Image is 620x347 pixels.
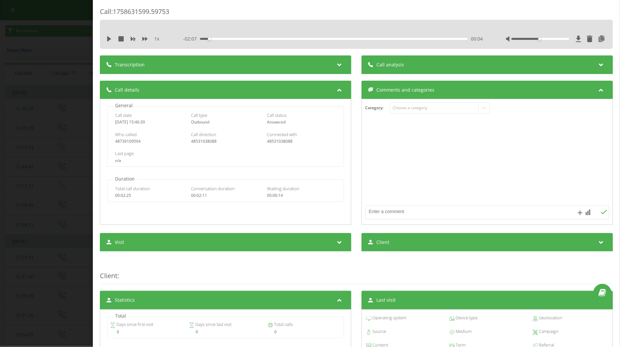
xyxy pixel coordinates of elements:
span: Operating system [372,315,406,321]
p: General [113,102,134,109]
span: Geolocation [538,315,563,321]
span: Statistics [115,297,135,304]
span: Connected with [267,131,297,137]
h4: Category : [365,106,390,110]
span: Transcription [115,61,145,68]
p: Total [113,313,128,319]
span: - 02:07 [183,36,200,42]
span: Call date [115,112,132,118]
span: Total calls [273,321,293,328]
div: : [100,258,613,284]
div: n/a [115,158,336,163]
div: 00:02:11 [191,193,260,198]
span: Call analysis [377,61,404,68]
span: Days since first visit [116,321,154,328]
span: Last visit [377,297,396,304]
div: Accessibility label [208,38,211,40]
div: Accessibility label [538,38,541,40]
span: Call status [267,112,287,118]
div: 48531038088 [267,139,336,144]
span: Last page [115,150,134,156]
div: 00:00:14 [267,193,336,198]
span: Outbound [191,119,209,125]
span: 00:04 [471,36,483,42]
span: Waiting duration [267,186,300,192]
div: 48531038088 [191,139,260,144]
span: Device type [455,315,478,321]
span: Answered [267,119,286,125]
div: Choose a category [393,105,476,111]
span: Medium [455,328,472,335]
span: Who called [115,131,137,137]
div: 0 [189,330,262,334]
div: [DATE] 15:46:39 [115,120,184,125]
span: Source [372,328,386,335]
span: Comments and categories [377,87,435,93]
div: 0 [268,330,341,334]
span: Call type [191,112,207,118]
div: 00:02:25 [115,193,184,198]
span: Client [377,239,389,246]
span: Client [100,271,117,280]
span: Call details [115,87,139,93]
span: Conversation duration [191,186,235,192]
p: Duration [113,176,136,182]
div: 0 [110,330,184,334]
span: Call direction [191,131,216,137]
span: 1 x [154,36,159,42]
span: Campaign [538,328,559,335]
span: Days since last visit [194,321,232,328]
div: 48739109594 [115,139,184,144]
span: Visit [115,239,124,246]
span: Total call duration [115,186,150,192]
div: Call : 1758631599.59753 [100,7,613,20]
